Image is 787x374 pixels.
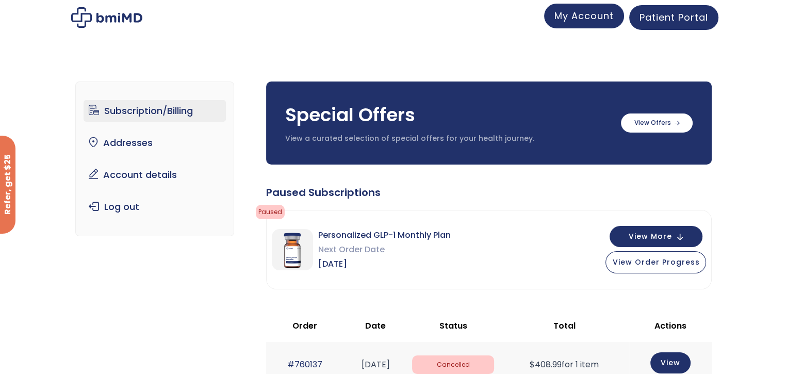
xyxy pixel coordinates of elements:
span: My Account [554,9,614,22]
span: Patient Portal [640,11,708,24]
span: Status [439,320,467,332]
span: Paused [256,205,285,219]
span: Personalized GLP-1 Monthly Plan [318,228,451,242]
span: 408.99 [530,359,562,370]
h3: Special Offers [285,102,611,128]
a: Patient Portal [629,5,718,30]
p: View a curated selection of special offers for your health journey. [285,134,611,144]
a: Addresses [84,132,226,154]
a: Account details [84,164,226,186]
span: View Order Progress [612,257,699,267]
button: View More [610,226,702,247]
a: Subscription/Billing [84,100,226,122]
a: Log out [84,196,226,218]
span: [DATE] [318,257,451,271]
span: Date [365,320,386,332]
a: My Account [544,4,624,28]
span: Order [292,320,317,332]
span: View More [628,233,671,240]
time: [DATE] [362,359,390,370]
nav: Account pages [75,82,235,236]
span: $ [530,359,535,370]
div: Paused Subscriptions [266,185,712,200]
span: Actions [654,320,686,332]
button: View Order Progress [605,251,706,273]
img: My account [71,7,142,28]
a: #760137 [287,359,322,370]
span: Next Order Date [318,242,451,257]
a: View [650,352,691,373]
span: Total [553,320,575,332]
